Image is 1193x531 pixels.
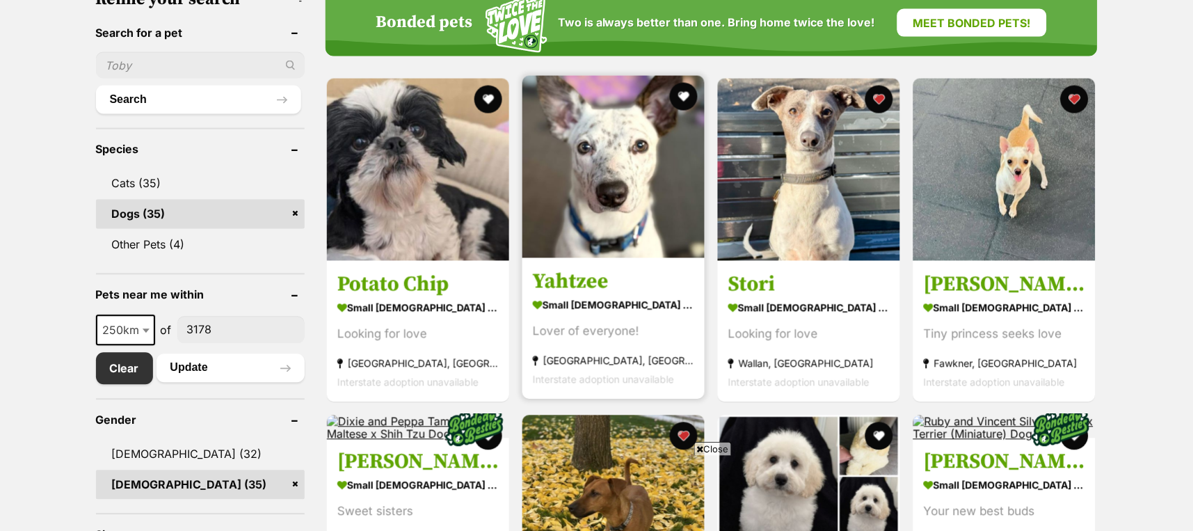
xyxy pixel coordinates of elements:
[327,261,509,402] a: Potato Chip small [DEMOGRAPHIC_DATA] Dog Looking for love [GEOGRAPHIC_DATA], [GEOGRAPHIC_DATA] In...
[718,79,900,261] img: Stori - Whippet Dog
[924,298,1085,318] strong: small [DEMOGRAPHIC_DATA] Dog
[177,317,305,343] input: postcode
[728,271,890,298] h3: Stori
[259,461,934,524] iframe: Advertisement
[96,52,305,79] input: Toby
[718,261,900,402] a: Stori small [DEMOGRAPHIC_DATA] Dog Looking for love Wallan, [GEOGRAPHIC_DATA] Interstate adoption...
[96,440,305,469] a: [DEMOGRAPHIC_DATA] (32)
[337,377,479,388] span: Interstate adoption unavailable
[913,79,1096,261] img: Holly Silvanus - Jack Russell Terrier Dog
[865,86,893,113] button: favourite
[337,298,499,318] strong: small [DEMOGRAPHIC_DATA] Dog
[897,9,1047,37] a: Meet bonded pets!
[533,295,694,315] strong: small [DEMOGRAPHIC_DATA] Dog
[376,13,472,33] h4: Bonded pets
[670,422,698,450] button: favourite
[558,16,875,29] span: Two is always better than one. Bring home twice the love!
[865,422,893,450] button: favourite
[96,353,153,385] a: Clear
[924,325,1085,344] div: Tiny princess seeks love
[161,322,172,339] span: of
[337,271,499,298] h3: Potato Chip
[913,415,1096,441] img: Ruby and Vincent Silvanus - Fox Terrier (Miniature) Dog
[96,289,305,301] header: Pets near me within
[96,143,305,156] header: Species
[97,321,154,340] span: 250km
[533,322,694,341] div: Lover of everyone!
[924,502,1085,521] div: Your new best buds
[522,76,705,258] img: Yahtzee - Jack Russell Terrier x Border Collie x Staffordshire Bull Terrier Dog
[440,393,509,462] img: bonded besties
[337,325,499,344] div: Looking for love
[924,475,1085,496] strong: small [DEMOGRAPHIC_DATA] Dog
[533,374,674,386] span: Interstate adoption unavailable
[924,271,1085,298] h3: [PERSON_NAME]
[96,26,305,39] header: Search for a pet
[670,83,698,111] button: favourite
[533,351,694,370] strong: [GEOGRAPHIC_DATA], [GEOGRAPHIC_DATA]
[327,415,509,441] img: Dixie and Peppa Tamblyn - Maltese x Shih Tzu Dog
[96,414,305,427] header: Gender
[728,298,890,318] strong: small [DEMOGRAPHIC_DATA] Dog
[522,258,705,399] a: Yahtzee small [DEMOGRAPHIC_DATA] Dog Lover of everyone! [GEOGRAPHIC_DATA], [GEOGRAPHIC_DATA] Inte...
[924,377,1065,388] span: Interstate adoption unavailable
[337,449,499,475] h3: [PERSON_NAME] and [PERSON_NAME]
[728,354,890,373] strong: Wallan, [GEOGRAPHIC_DATA]
[474,86,502,113] button: favourite
[96,200,305,229] a: Dogs (35)
[96,470,305,500] a: [DEMOGRAPHIC_DATA] (35)
[96,86,301,113] button: Search
[96,315,155,346] span: 250km
[157,354,305,382] button: Update
[96,230,305,260] a: Other Pets (4)
[337,354,499,373] strong: [GEOGRAPHIC_DATA], [GEOGRAPHIC_DATA]
[1027,393,1096,462] img: bonded besties
[533,269,694,295] h3: Yahtzee
[96,169,305,198] a: Cats (35)
[924,449,1085,475] h3: [PERSON_NAME] and [PERSON_NAME]
[1062,86,1089,113] button: favourite
[694,442,732,456] span: Close
[327,79,509,261] img: Potato Chip - Maltese Dog
[913,261,1096,402] a: [PERSON_NAME] small [DEMOGRAPHIC_DATA] Dog Tiny princess seeks love Fawkner, [GEOGRAPHIC_DATA] In...
[924,354,1085,373] strong: Fawkner, [GEOGRAPHIC_DATA]
[728,377,870,388] span: Interstate adoption unavailable
[728,325,890,344] div: Looking for love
